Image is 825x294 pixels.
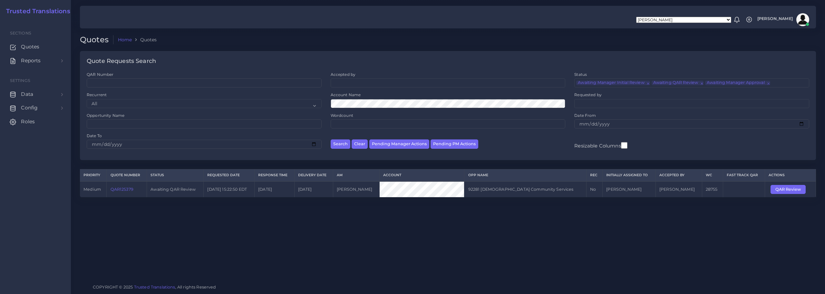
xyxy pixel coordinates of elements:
span: COPYRIGHT © 2025 [93,284,216,290]
label: Account Name [331,92,361,97]
td: [DATE] [255,181,295,197]
span: Settings [10,78,30,83]
td: 28755 [702,181,723,197]
a: Quotes [5,40,66,54]
span: Sections [10,31,31,35]
label: Resizable Columns [574,141,627,149]
td: Awaiting QAR Review [147,181,204,197]
input: Resizable Columns [621,141,627,149]
th: Opp Name [464,169,587,181]
label: Requested by [574,92,602,97]
li: Awaiting QAR Review [652,81,704,85]
span: medium [83,187,101,192]
td: [DATE] 15:22:50 EDT [204,181,255,197]
a: Reports [5,54,66,67]
a: Roles [5,115,66,128]
span: Reports [21,57,41,64]
td: [PERSON_NAME] [333,181,379,197]
td: [PERSON_NAME] [655,181,702,197]
th: Priority [80,169,107,181]
a: QAR125379 [111,187,133,192]
label: Status [574,72,587,77]
th: Fast Track QAR [723,169,765,181]
a: QAR Review [771,187,810,191]
li: Quotes [132,36,157,43]
span: Quotes [21,43,39,50]
a: Config [5,101,66,115]
button: Pending Manager Actions [369,139,429,149]
label: Accepted by [331,72,356,77]
td: [DATE] [294,181,333,197]
label: Wordcount [331,113,353,118]
th: REC [587,169,603,181]
th: AM [333,169,379,181]
label: QAR Number [87,72,113,77]
label: Date To [87,133,102,138]
a: Data [5,87,66,101]
label: Opportunity Name [87,113,124,118]
a: [PERSON_NAME]avatar [754,13,811,26]
label: Date From [574,113,596,118]
td: [PERSON_NAME] [603,181,656,197]
th: Accepted by [655,169,702,181]
th: Response Time [255,169,295,181]
h2: Quotes [80,35,113,45]
th: Initially Assigned to [603,169,656,181]
li: Awaiting Manager Initial Review [576,81,650,85]
th: WC [702,169,723,181]
a: Home [118,36,132,43]
h4: Quote Requests Search [87,58,156,65]
li: Awaiting Manager Approval [705,81,770,85]
label: Recurrent [87,92,107,97]
img: avatar [796,13,809,26]
button: Clear [352,139,368,149]
th: Quote Number [107,169,147,181]
button: Pending PM Actions [431,139,478,149]
th: Actions [765,169,816,181]
th: Status [147,169,204,181]
th: Requested Date [204,169,255,181]
a: Trusted Translations [134,285,175,289]
a: Trusted Translations [2,8,70,15]
button: Search [331,139,350,149]
button: QAR Review [771,185,806,194]
span: Config [21,104,38,111]
td: 92281 [DEMOGRAPHIC_DATA] Community Services [464,181,587,197]
span: , All rights Reserved [175,284,216,290]
span: Data [21,91,33,98]
td: No [587,181,603,197]
th: Account [379,169,464,181]
th: Delivery Date [294,169,333,181]
span: [PERSON_NAME] [757,17,793,21]
span: Roles [21,118,35,125]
